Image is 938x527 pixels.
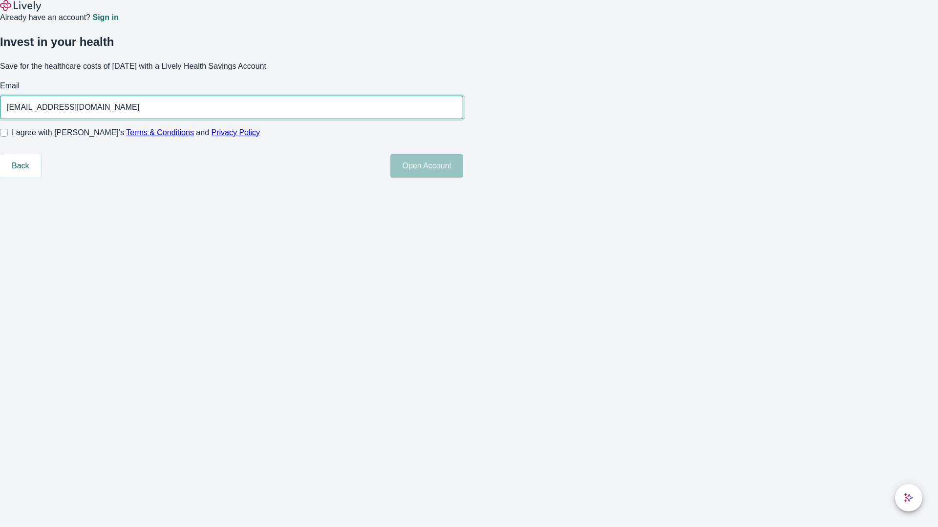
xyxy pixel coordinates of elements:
[12,127,260,139] span: I agree with [PERSON_NAME]’s and
[212,128,260,137] a: Privacy Policy
[92,14,118,21] a: Sign in
[126,128,194,137] a: Terms & Conditions
[895,484,922,511] button: chat
[904,493,914,503] svg: Lively AI Assistant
